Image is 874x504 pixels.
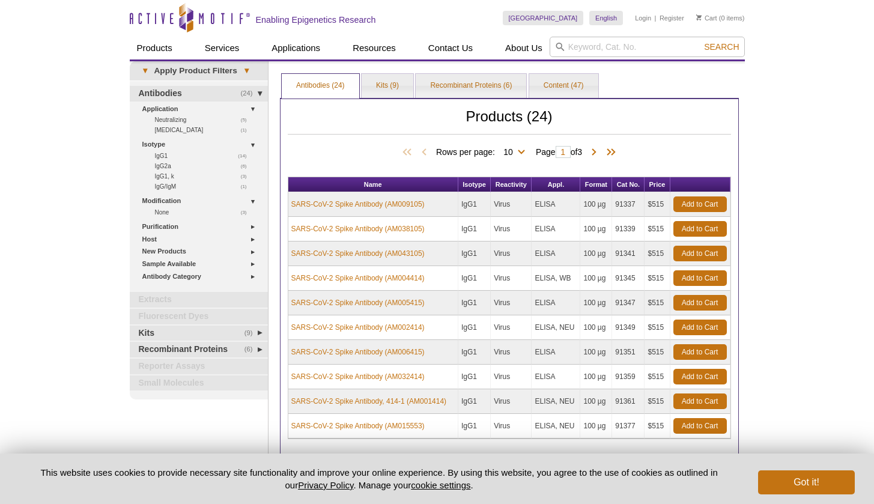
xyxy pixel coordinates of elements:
[532,291,580,315] td: ELISA
[700,41,742,52] button: Search
[612,389,645,414] td: 91361
[532,177,580,192] th: Appl.
[655,11,657,25] li: |
[612,192,645,217] td: 91337
[142,270,261,283] a: Antibody Category
[529,74,598,98] a: Content (47)
[458,291,491,315] td: IgG1
[532,192,580,217] td: ELISA
[673,221,727,237] a: Add to Cart
[673,369,727,384] a: Add to Cart
[673,295,727,311] a: Add to Cart
[400,147,418,159] span: First Page
[491,177,532,192] th: Reactivity
[645,365,670,389] td: $515
[241,125,253,135] span: (1)
[155,207,253,217] a: (3)None
[645,192,670,217] td: $515
[288,111,731,135] h2: Products (24)
[130,375,268,391] a: Small Molecules
[491,192,532,217] td: Virus
[532,241,580,266] td: ELISA
[612,315,645,340] td: 91349
[645,291,670,315] td: $515
[142,233,261,246] a: Host
[136,65,154,76] span: ▾
[612,217,645,241] td: 91339
[580,192,612,217] td: 100 µg
[704,42,739,52] span: Search
[291,273,425,284] a: SARS-CoV-2 Spike Antibody (AM004414)
[362,74,413,98] a: Kits (9)
[532,315,580,340] td: ELISA, NEU
[291,199,425,210] a: SARS-CoV-2 Spike Antibody (AM009105)
[130,359,268,374] a: Reporter Assays
[673,246,727,261] a: Add to Cart
[580,266,612,291] td: 100 µg
[264,37,327,59] a: Applications
[155,181,253,192] a: (1)IgG/IgM
[291,297,425,308] a: SARS-CoV-2 Spike Antibody (AM005415)
[580,340,612,365] td: 100 µg
[458,192,491,217] td: IgG1
[155,151,253,161] a: (14)IgG1
[142,245,261,258] a: New Products
[291,371,425,382] a: SARS-CoV-2 Spike Antibody (AM032414)
[155,171,253,181] a: (3)IgG1, k
[503,11,584,25] a: [GEOGRAPHIC_DATA]
[673,418,727,434] a: Add to Cart
[577,147,582,157] span: 3
[580,291,612,315] td: 100 µg
[612,291,645,315] td: 91347
[130,86,268,102] a: (24)Antibodies
[580,389,612,414] td: 100 µg
[588,147,600,159] span: Next Page
[580,241,612,266] td: 100 µg
[241,161,253,171] span: (6)
[436,145,530,157] span: Rows per page:
[673,320,727,335] a: Add to Cart
[142,258,261,270] a: Sample Available
[645,177,670,192] th: Price
[645,266,670,291] td: $515
[612,266,645,291] td: 91345
[491,291,532,315] td: Virus
[645,414,670,439] td: $515
[458,365,491,389] td: IgG1
[612,340,645,365] td: 91351
[696,11,745,25] li: (0 items)
[458,241,491,266] td: IgG1
[673,196,727,212] a: Add to Cart
[612,365,645,389] td: 91359
[155,115,253,125] a: (5)Neutralizing
[491,414,532,439] td: Virus
[612,241,645,266] td: 91341
[491,266,532,291] td: Virus
[673,344,727,360] a: Add to Cart
[458,217,491,241] td: IgG1
[244,326,259,341] span: (9)
[458,315,491,340] td: IgG1
[241,207,253,217] span: (3)
[645,389,670,414] td: $515
[589,11,623,25] a: English
[580,217,612,241] td: 100 µg
[282,74,359,98] a: Antibodies (24)
[458,177,491,192] th: Isotype
[20,466,739,491] p: This website uses cookies to provide necessary site functionality and improve your online experie...
[458,340,491,365] td: IgG1
[758,470,854,494] button: Got it!
[130,61,268,80] a: ▾Apply Product Filters▾
[418,147,430,159] span: Previous Page
[421,37,480,59] a: Contact Us
[130,309,268,324] a: Fluorescent Dyes
[142,103,261,115] a: Application
[532,365,580,389] td: ELISA
[645,241,670,266] td: $515
[241,171,253,181] span: (3)
[532,266,580,291] td: ELISA, WB
[645,217,670,241] td: $515
[458,414,491,439] td: IgG1
[241,115,253,125] span: (5)
[244,342,259,357] span: (6)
